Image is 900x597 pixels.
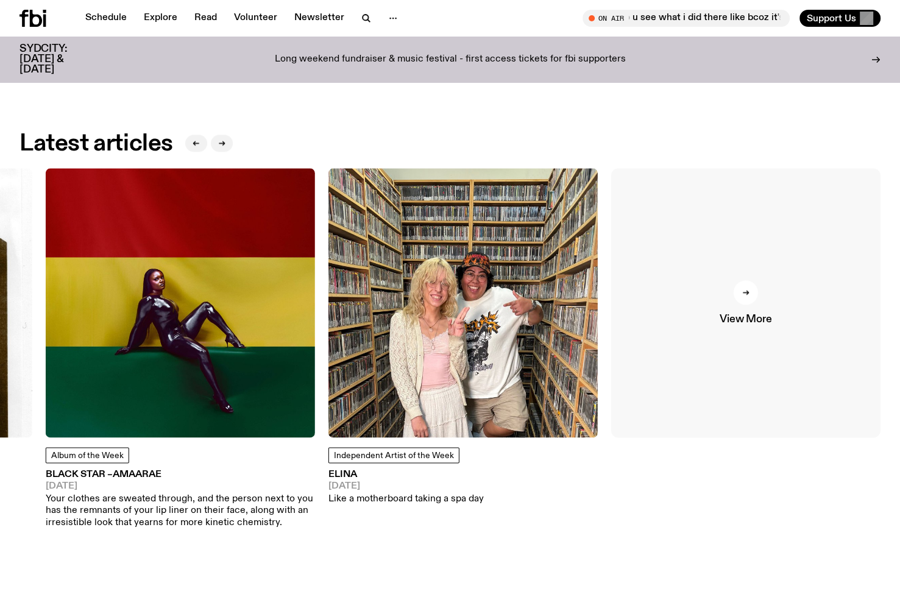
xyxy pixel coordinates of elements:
span: [DATE] [46,482,315,491]
a: Read [187,10,224,27]
button: On AirMornings with [PERSON_NAME] / Springing into some great music haha do u see what i did ther... [583,10,790,27]
a: Schedule [78,10,134,27]
a: Album of the Week [46,447,129,463]
span: Album of the Week [51,451,124,460]
a: Explore [136,10,185,27]
a: BLACK STAR –Amaarae[DATE]Your clothes are sweated through, and the person next to you has the rem... [46,470,315,529]
a: ELINA[DATE]Like a motherboard taking a spa day [328,470,484,506]
h2: Latest articles [19,133,173,155]
h3: BLACK STAR – [46,470,315,479]
a: Newsletter [287,10,352,27]
span: View More [720,314,771,325]
span: [DATE] [328,482,484,491]
button: Support Us [799,10,881,27]
span: Amaarae [113,470,161,479]
p: Like a motherboard taking a spa day [328,493,484,505]
p: Your clothes are sweated through, and the person next to you has the remnants of your lip liner o... [46,493,315,529]
span: Independent Artist of the Week [334,451,454,460]
p: Long weekend fundraiser & music festival - first access tickets for fbi supporters [275,54,626,65]
a: Independent Artist of the Week [328,447,459,463]
h3: SYDCITY: [DATE] & [DATE] [19,44,97,75]
span: Support Us [807,13,856,24]
a: Volunteer [227,10,285,27]
h3: ELINA [328,470,484,479]
a: View More [611,168,881,437]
